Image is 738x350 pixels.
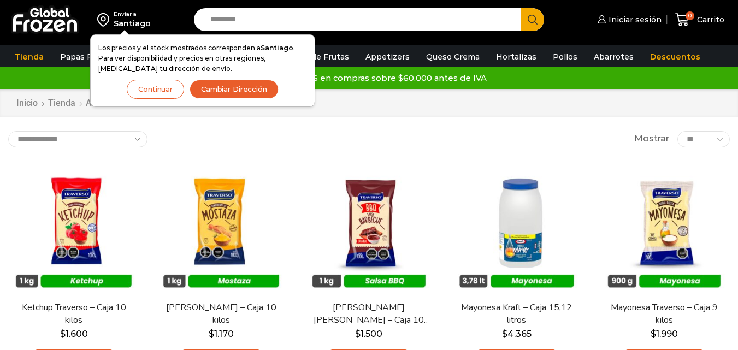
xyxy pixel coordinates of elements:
[209,329,214,339] span: $
[694,14,724,25] span: Carrito
[686,11,694,20] span: 0
[60,329,66,339] span: $
[127,80,184,99] button: Continuar
[97,10,114,29] img: address-field-icon.svg
[547,46,583,67] a: Pollos
[8,131,147,147] select: Pedido de la tienda
[458,301,576,327] a: Mayonesa Kraft – Caja 15,12 litros
[502,329,532,339] bdi: 4.365
[16,97,38,110] a: Inicio
[281,46,355,67] a: Pulpa de Frutas
[114,10,151,18] div: Enviar a
[114,18,151,29] div: Santiago
[360,46,415,67] a: Appetizers
[634,133,669,145] span: Mostrar
[15,301,133,327] a: Ketchup Traverso – Caja 10 kilos
[162,301,280,327] a: [PERSON_NAME] – Caja 10 kilos
[651,329,656,339] span: $
[595,9,662,31] a: Iniciar sesión
[9,46,49,67] a: Tienda
[355,329,361,339] span: $
[55,46,115,67] a: Papas Fritas
[16,97,157,110] nav: Breadcrumb
[85,97,126,110] a: Abarrotes
[48,97,76,110] a: Tienda
[605,301,723,327] a: Mayonesa Traverso – Caja 9 kilos
[190,80,279,99] button: Cambiar Dirección
[261,44,293,52] strong: Santiago
[421,46,485,67] a: Queso Crema
[355,329,382,339] bdi: 1.500
[502,329,507,339] span: $
[521,8,544,31] button: Search button
[60,329,88,339] bdi: 1.600
[98,43,307,74] p: Los precios y el stock mostrados corresponden a . Para ver disponibilidad y precios en otras regi...
[645,46,706,67] a: Descuentos
[491,46,542,67] a: Hortalizas
[588,46,639,67] a: Abarrotes
[651,329,678,339] bdi: 1.990
[672,7,727,33] a: 0 Carrito
[209,329,234,339] bdi: 1.170
[310,301,428,327] a: [PERSON_NAME] [PERSON_NAME] – Caja 10 kilos
[606,14,662,25] span: Iniciar sesión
